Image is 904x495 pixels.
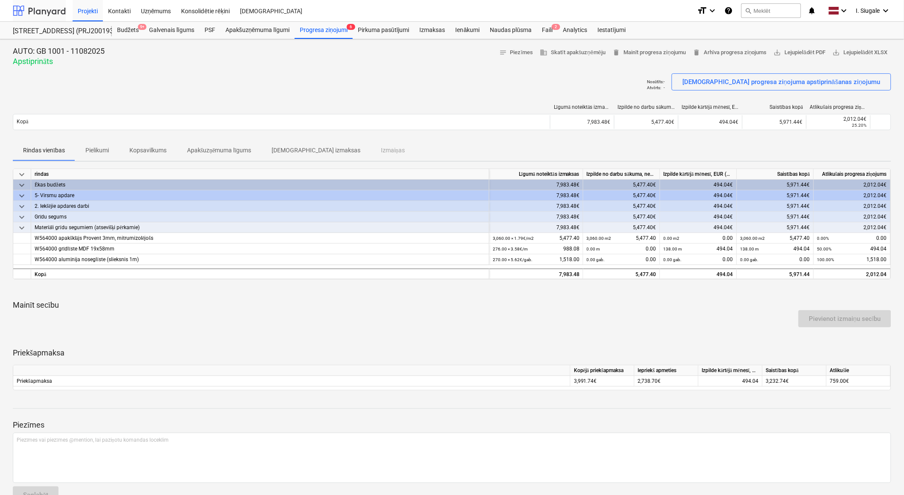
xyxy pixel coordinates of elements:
button: Mainīt progresa ziņojumu [609,46,689,59]
small: 100.00% [817,257,834,262]
div: 5,971.44€ [737,201,814,212]
div: 1,518.00 [817,254,887,265]
div: 2,012.04€ [814,212,891,222]
div: 2,012.04€ [810,116,867,122]
div: 494.04€ [660,222,737,233]
div: Saistības kopā [763,365,827,376]
p: [DEMOGRAPHIC_DATA] izmaksas [272,146,360,155]
button: Arhīva progresa ziņojums [689,46,770,59]
p: AUTO: GB 1001 - 11082025 [13,46,105,56]
div: 5,477.40 [740,233,810,244]
button: Lejupielādēt PDF [770,46,829,59]
span: keyboard_arrow_down [17,180,27,190]
div: 494.04 [740,244,810,254]
a: Budžets9+ [112,22,144,39]
div: 5,971.44€ [737,222,814,233]
div: 5,971.44€ [737,212,814,222]
div: 494.04 [664,244,733,254]
div: 0.00 [587,244,656,254]
div: 2,012.04 [817,269,887,280]
div: W564000 apakšklājs Provent 3mm, mitrumizolējošs [35,233,486,244]
div: Saistības kopā [746,104,803,111]
div: 7,983.48€ [489,201,583,212]
div: 494.04€ [660,212,737,222]
div: 2,012.04€ [814,201,891,212]
i: format_size [697,6,707,16]
a: Progresa ziņojumi6 [295,22,353,39]
span: Mainīt progresa ziņojumu [612,48,686,58]
div: Progresa ziņojumi [295,22,353,39]
div: Izmaksas [415,22,451,39]
div: 2,012.04€ [814,222,891,233]
a: PSF [199,22,220,39]
div: 0.00 [740,254,810,265]
div: 494.04€ [660,180,737,190]
span: keyboard_arrow_down [17,223,27,233]
small: 138.00 m [740,247,759,251]
p: Mainīt secību [13,300,891,310]
div: Izpilde no darbu sākuma, neskaitot kārtējā mēneša izpildi [583,169,660,180]
div: 0.00 [817,233,887,244]
i: Zināšanu pamats [724,6,733,16]
span: Lejupielādēt PDF [774,48,825,58]
div: Grīdu segums [35,212,486,222]
i: keyboard_arrow_down [839,6,849,16]
small: 276.00 × 3.58€ / m [493,247,528,251]
div: 5- Virsmu apdare [35,190,486,201]
a: Analytics [558,22,592,39]
p: Piezīmes [13,420,891,430]
small: 0.00 gab. [664,257,682,262]
div: Līgumā noteiktās izmaksas [554,104,611,111]
div: 5,477.40 [587,233,656,244]
div: 494.04€ [678,115,742,129]
div: 5,971.44€ [737,190,814,201]
p: - [664,85,665,90]
span: 2 [552,24,560,30]
div: Priekšapmaksa [13,376,570,387]
small: 0.00 gab. [740,257,759,262]
div: Apakšuzņēmuma līgumi [220,22,295,39]
a: Iestatījumi [592,22,631,39]
div: 2,012.04€ [814,190,891,201]
span: Skatīt apakšuzņēmēju [540,48,606,58]
div: 0.00 [664,233,733,244]
div: Atlikušais progresa ziņojums [810,104,867,111]
span: Lejupielādēt XLSX [833,48,888,58]
span: notes [499,49,507,56]
div: 3,991.74€ [570,376,635,387]
div: 5,477.40 [587,269,656,280]
div: Izpilde kārtējā mēnesī, EUR (bez PVN) [682,104,739,111]
div: 988.08 [493,244,579,254]
div: 7,983.48€ [489,212,583,222]
div: Kopējā priekšapmaksa [570,365,635,376]
p: Nosūtīts : [647,79,664,84]
div: 7,983.48€ [489,180,583,190]
div: 0.00 [664,254,733,265]
div: Izpilde kārtējā mēnesī, EUR (bez PVN) [699,365,763,376]
small: 0.00 m [587,247,600,251]
p: Pielikumi [85,146,109,155]
div: Izpilde kārtējā mēnesī, EUR (bez PVN) [660,169,737,180]
div: 2. Iekšējie apdares darbi [35,201,486,212]
div: 5,971.44€ [737,180,814,190]
div: 5,477.40€ [614,115,678,129]
div: 5,477.40 [493,233,579,244]
div: 759.00€ [827,376,891,387]
small: 270.00 × 5.62€ / gab. [493,257,532,262]
p: Apstiprināts [13,56,105,67]
div: 5,971.44 [737,268,814,279]
small: 50.00% [817,247,832,251]
div: 5,477.40€ [583,201,660,212]
div: 2,012.04€ [814,180,891,190]
i: keyboard_arrow_down [707,6,717,16]
a: Pirkuma pasūtījumi [353,22,415,39]
div: W564000 alumīnija noseglīste (slieksnis 1m) [35,254,486,265]
div: 0.00 [587,254,656,265]
button: Skatīt apakšuzņēmēju [537,46,609,59]
div: 5,971.44€ [742,115,806,129]
small: 3,060.00 × 1.79€ / m2 [493,236,534,241]
div: 5,477.40€ [583,180,660,190]
div: 494.04 [702,376,759,387]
